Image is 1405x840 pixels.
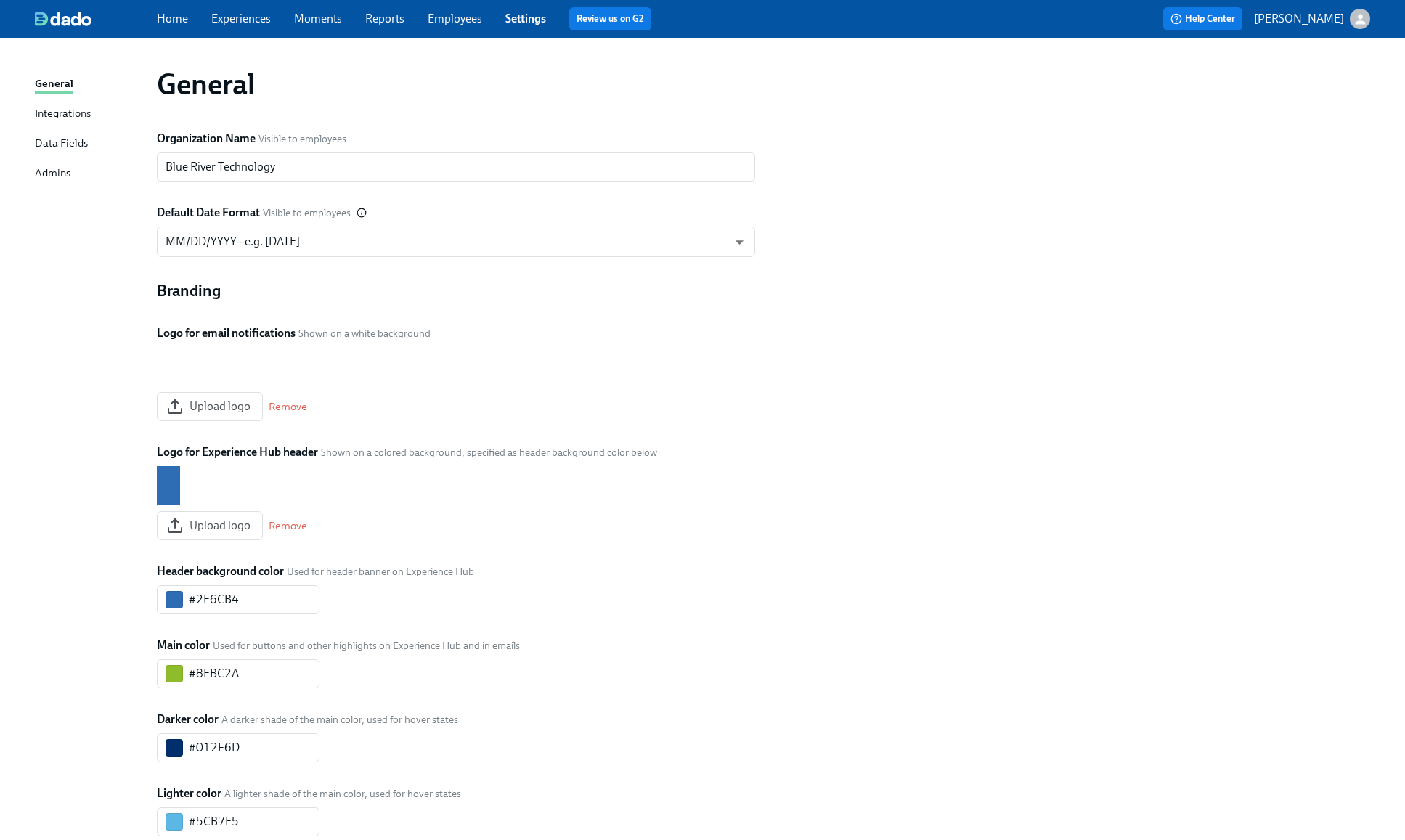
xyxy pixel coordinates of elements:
[365,12,404,25] a: Reports
[221,713,458,727] span: A darker shade of the main color, used for hover states
[157,205,260,221] label: Default Date Format
[428,12,482,25] a: Employees
[35,105,145,123] a: Integrations
[157,392,263,421] button: Upload logo
[321,446,657,460] span: Shown on a colored background, specified as header background color below
[35,76,73,94] div: General
[157,67,254,102] h1: General
[157,786,221,802] label: Lighter color
[269,399,307,414] button: Remove
[35,165,70,183] div: Admins
[169,518,251,533] span: Upload logo
[577,12,644,26] a: Review us on G2
[263,206,351,220] span: Visible to employees
[211,12,271,25] a: Experiences
[357,208,367,218] svg: Default date format to use when formatting dates in comms to your employees, as well as the requi...
[157,563,284,579] label: Header background color
[1254,11,1344,27] p: [PERSON_NAME]
[35,12,91,26] img: dado
[1254,9,1370,29] button: [PERSON_NAME]
[294,12,342,25] a: Moments
[157,131,256,147] label: Organization Name
[157,12,188,25] a: Home
[157,511,263,540] button: Upload logo
[35,76,145,94] a: General
[157,227,755,257] div: MM/DD/YYYY - e.g. [DATE]
[35,135,145,153] a: Data Fields
[35,12,157,26] a: dado
[213,639,520,653] span: Used for buttons and other highlights on Experience Hub and in emails
[35,135,88,153] div: Data Fields
[287,565,474,579] span: Used for header banner on Experience Hub
[505,12,546,25] a: Settings
[569,7,651,30] button: Review us on G2
[157,280,221,302] h4: Branding
[224,787,461,801] span: A lighter shade of the main color, used for hover states
[157,325,296,341] label: Logo for email notifications
[258,132,346,146] span: Visible to employees
[269,518,307,533] button: Remove
[169,399,251,414] span: Upload logo
[35,105,91,123] div: Integrations
[157,444,318,460] label: Logo for Experience Hub header
[157,711,219,727] label: Darker color
[1170,12,1235,26] span: Help Center
[35,165,145,183] a: Admins
[157,637,210,653] label: Main color
[298,327,431,341] span: Shown on a white background
[1163,7,1242,30] button: Help Center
